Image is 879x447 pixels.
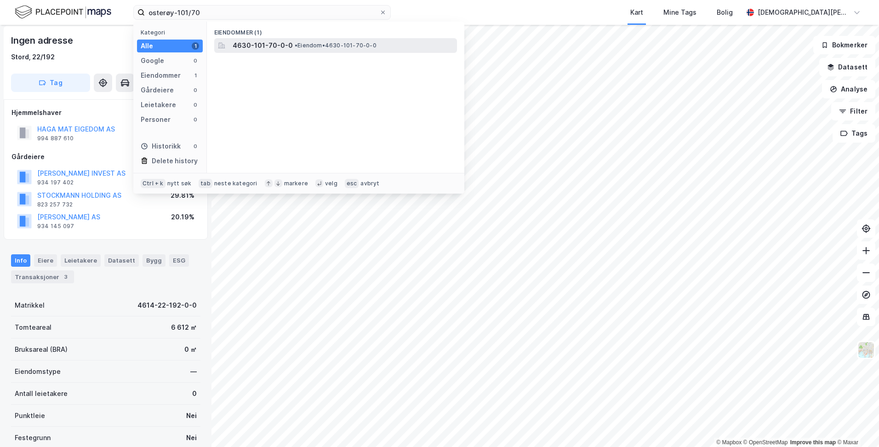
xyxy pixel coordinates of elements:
div: 1 [192,42,199,50]
div: 4614-22-192-0-0 [137,300,197,311]
a: Mapbox [716,439,742,446]
div: Delete history [152,155,198,166]
div: Transaksjoner [11,270,74,283]
div: Info [11,254,30,266]
div: Kart [630,7,643,18]
img: logo.f888ab2527a4732fd821a326f86c7f29.svg [15,4,111,20]
div: 934 145 097 [37,223,74,230]
span: Eiendom • 4630-101-70-0-0 [295,42,377,49]
iframe: Chat Widget [833,403,879,447]
div: Bolig [717,7,733,18]
div: Alle [141,40,153,52]
div: 0 [192,101,199,109]
span: • [295,42,297,49]
div: 934 197 402 [37,179,74,186]
div: Stord, 22/192 [11,52,55,63]
input: Søk på adresse, matrikkel, gårdeiere, leietakere eller personer [145,6,379,19]
div: Tomteareal [15,322,51,333]
div: 994 887 610 [37,135,74,142]
div: nytt søk [167,180,192,187]
div: 823 257 732 [37,201,73,208]
div: 29.81% [171,190,194,201]
div: Bygg [143,254,166,266]
div: — [190,366,197,377]
div: 1 [192,72,199,79]
div: 3 [61,272,70,281]
div: Kontrollprogram for chat [833,403,879,447]
div: Eiere [34,254,57,266]
div: Eiendommer (1) [207,22,464,38]
button: Datasett [819,58,875,76]
div: Matrikkel [15,300,45,311]
div: Ingen adresse [11,33,74,48]
div: Historikk [141,141,181,152]
div: avbryt [360,180,379,187]
button: Analyse [822,80,875,98]
div: Eiendomstype [15,366,61,377]
div: 20.19% [171,212,194,223]
button: Bokmerker [813,36,875,54]
div: Eiendommer [141,70,181,81]
div: 0 [192,57,199,64]
button: Tag [11,74,90,92]
div: 6 612 ㎡ [171,322,197,333]
div: Leietakere [141,99,176,110]
div: Leietakere [61,254,101,266]
div: Gårdeiere [141,85,174,96]
div: Mine Tags [663,7,696,18]
div: Hjemmelshaver [11,107,200,118]
div: velg [325,180,337,187]
div: Kategori [141,29,203,36]
div: Google [141,55,164,66]
div: Antall leietakere [15,388,68,399]
div: Nei [186,410,197,421]
div: 0 [192,116,199,123]
div: ESG [169,254,189,266]
img: Z [857,341,875,359]
div: markere [284,180,308,187]
button: Tags [833,124,875,143]
a: Improve this map [790,439,836,446]
div: 0 [192,86,199,94]
a: OpenStreetMap [743,439,788,446]
div: 0 [192,388,197,399]
span: 4630-101-70-0-0 [233,40,293,51]
div: tab [199,179,212,188]
div: Personer [141,114,171,125]
button: Filter [831,102,875,120]
div: Gårdeiere [11,151,200,162]
div: 0 ㎡ [184,344,197,355]
div: Festegrunn [15,432,51,443]
div: esc [345,179,359,188]
div: Bruksareal (BRA) [15,344,68,355]
div: Punktleie [15,410,45,421]
div: [DEMOGRAPHIC_DATA][PERSON_NAME] [758,7,850,18]
div: 0 [192,143,199,150]
div: Datasett [104,254,139,266]
div: neste kategori [214,180,257,187]
div: Nei [186,432,197,443]
div: Ctrl + k [141,179,166,188]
